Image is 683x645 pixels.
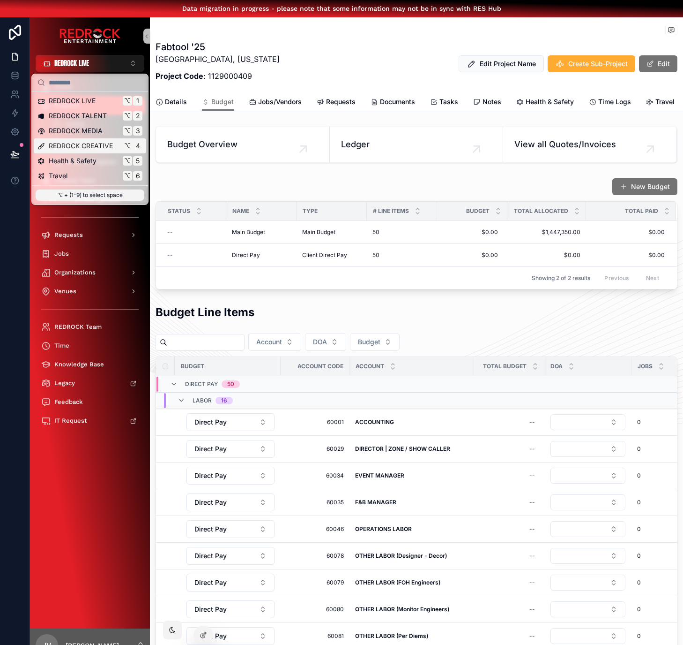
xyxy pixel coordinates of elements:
[134,127,141,135] span: 3
[612,178,677,195] button: New Budget
[186,600,275,618] button: Select Button
[356,363,384,370] span: Account
[529,499,535,506] div: --
[232,228,291,236] a: Main Budget
[637,552,641,560] span: 0
[156,93,187,112] a: Details
[54,361,104,368] span: Knowledge Base
[586,251,665,259] a: $0.00
[529,606,535,613] div: --
[637,499,641,506] span: 0
[211,97,234,106] span: Budget
[286,418,344,426] a: 60001
[443,225,502,240] a: $0.00
[186,413,275,432] a: Select Button
[355,472,404,479] strong: EVENT MANAGER
[156,40,280,53] h1: Fabtool '25
[36,55,144,72] button: Select Button
[355,606,449,613] strong: OTHER LABOR (Monitor Engineers)
[513,228,580,236] span: $1,447,350.00
[248,333,301,351] button: Select Button
[286,525,344,533] a: 60046
[167,251,173,259] span: --
[165,97,187,106] span: Details
[529,579,535,586] div: --
[156,53,280,65] p: [GEOGRAPHIC_DATA], [US_STATE]
[550,414,626,431] a: Select Button
[54,231,83,239] span: Requests
[167,138,318,151] span: Budget Overview
[186,520,275,538] button: Select Button
[589,93,631,112] a: Time Logs
[514,207,568,215] span: Total Allocated
[480,415,539,430] a: --
[637,579,641,586] span: 0
[550,440,626,457] a: Select Button
[637,606,641,613] span: 0
[286,606,344,613] a: 60080
[305,333,346,351] button: Select Button
[186,440,275,458] a: Select Button
[586,228,665,236] a: $0.00
[124,157,131,165] span: ⌥
[194,471,227,480] span: Direct Pay
[373,207,409,215] span: # Line Items
[529,418,535,426] div: --
[186,627,275,645] button: Select Button
[550,494,625,510] button: Select Button
[548,55,635,72] button: Create Sub-Project
[480,522,539,537] a: --
[36,283,144,300] a: Venues
[550,548,625,564] button: Select Button
[54,250,69,258] span: Jobs
[134,97,141,105] span: 1
[232,251,291,259] a: Direct Pay
[480,602,539,617] a: --
[186,520,275,539] a: Select Button
[341,138,492,151] span: Ledger
[194,524,227,534] span: Direct Pay
[186,440,275,458] button: Select Button
[302,251,347,259] span: Client Direct Pay
[186,546,275,565] a: Select Button
[313,337,327,347] span: DOA
[439,97,458,106] span: Tasks
[286,472,344,479] a: 60034
[134,172,141,180] span: 6
[550,441,625,457] button: Select Button
[550,628,626,645] a: Select Button
[194,605,227,614] span: Direct Pay
[550,547,626,564] a: Select Button
[355,579,440,586] strong: OTHER LABOR (FOH Engineers)
[330,127,504,162] a: Ledger
[355,525,412,532] strong: OPERATIONS LABOR
[529,525,535,533] div: --
[372,251,431,259] a: 50
[54,379,75,387] span: Legacy
[194,444,227,454] span: Direct Pay
[156,70,280,82] p: : 1129000409
[598,97,631,106] span: Time Logs
[156,71,203,81] strong: Project Code
[186,467,275,485] button: Select Button
[372,251,379,259] span: 50
[193,397,212,404] span: Labor
[232,207,249,215] span: Name
[638,363,653,370] span: Jobs
[480,548,539,563] a: --
[550,521,626,538] a: Select Button
[186,574,275,592] button: Select Button
[156,304,254,320] h2: Budget Line Items
[286,445,344,453] a: 60029
[637,525,641,533] span: 0
[550,467,626,484] a: Select Button
[483,97,501,106] span: Notes
[358,337,380,347] span: Budget
[221,397,227,404] div: 16
[30,72,150,441] div: scrollable content
[355,445,450,452] strong: DIRECTOR | ZONE / SHOW CALLER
